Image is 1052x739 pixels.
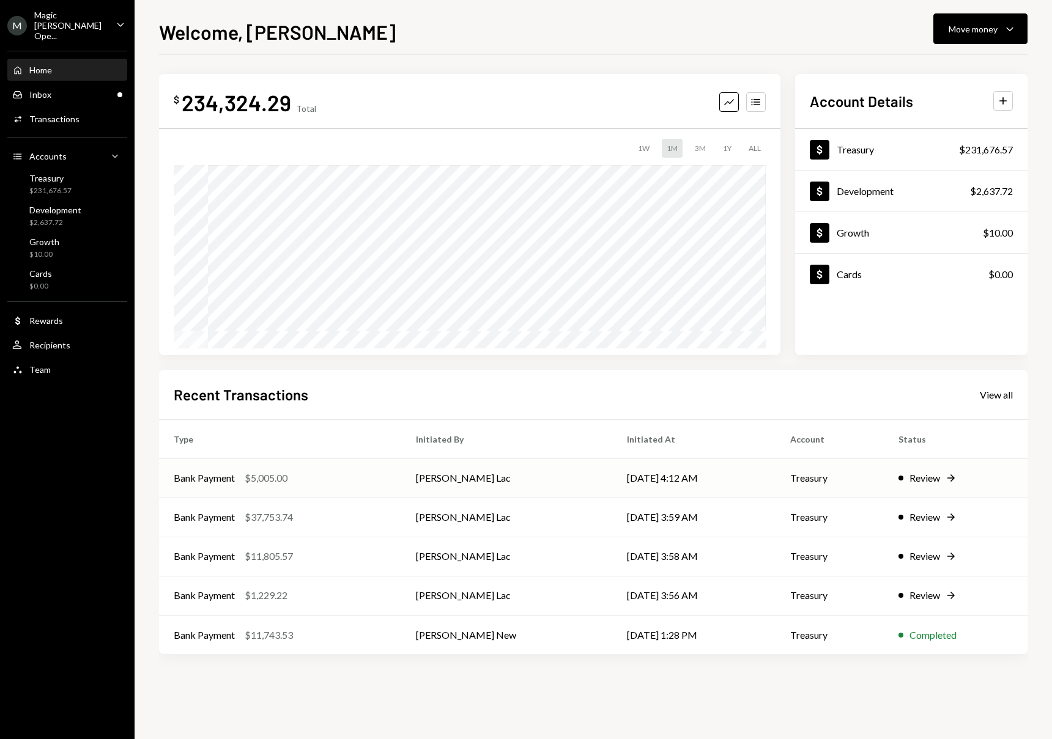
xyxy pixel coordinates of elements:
[7,309,127,331] a: Rewards
[29,340,70,350] div: Recipients
[909,510,940,524] div: Review
[29,114,80,124] div: Transactions
[837,144,874,155] div: Treasury
[29,249,59,260] div: $10.00
[245,549,293,564] div: $11,805.57
[612,498,776,537] td: [DATE] 3:59 AM
[174,471,235,485] div: Bank Payment
[7,201,127,230] a: Development$2,637.72
[174,384,308,405] h2: Recent Transactions
[744,139,766,158] div: ALL
[837,185,894,197] div: Development
[988,267,1013,282] div: $0.00
[612,576,776,615] td: [DATE] 3:56 AM
[29,364,51,375] div: Team
[776,615,884,654] td: Treasury
[795,129,1028,170] a: Treasury$231,676.57
[29,268,52,279] div: Cards
[959,142,1013,157] div: $231,676.57
[690,139,711,158] div: 3M
[29,205,81,215] div: Development
[909,588,940,603] div: Review
[662,139,683,158] div: 1M
[612,615,776,654] td: [DATE] 1:28 PM
[245,510,293,524] div: $37,753.74
[612,419,776,458] th: Initiated At
[884,419,1028,458] th: Status
[174,549,235,564] div: Bank Payment
[7,358,127,380] a: Team
[401,576,612,615] td: [PERSON_NAME] Lac
[949,23,998,35] div: Move money
[7,108,127,130] a: Transactions
[401,537,612,576] td: [PERSON_NAME] Lac
[29,315,63,326] div: Rewards
[29,151,67,161] div: Accounts
[296,103,316,114] div: Total
[7,265,127,294] a: Cards$0.00
[7,233,127,262] a: Growth$10.00
[795,171,1028,211] a: Development$2,637.72
[980,388,1013,401] a: View all
[612,458,776,498] td: [DATE] 4:12 AM
[7,16,27,35] div: M
[401,458,612,498] td: [PERSON_NAME] Lac
[7,169,127,199] a: Treasury$231,676.57
[159,20,396,44] h1: Welcome, [PERSON_NAME]
[401,498,612,537] td: [PERSON_NAME] Lac
[182,89,291,116] div: 234,324.29
[909,549,940,564] div: Review
[810,91,913,111] h2: Account Details
[245,471,287,485] div: $5,005.00
[718,139,736,158] div: 1Y
[34,10,106,41] div: Magic [PERSON_NAME] Ope...
[29,218,81,228] div: $2,637.72
[29,65,52,75] div: Home
[909,628,957,642] div: Completed
[837,268,862,280] div: Cards
[795,254,1028,295] a: Cards$0.00
[7,334,127,356] a: Recipients
[174,94,179,106] div: $
[776,576,884,615] td: Treasury
[970,184,1013,199] div: $2,637.72
[7,83,127,105] a: Inbox
[401,615,612,654] td: [PERSON_NAME] New
[7,59,127,81] a: Home
[837,227,869,238] div: Growth
[245,628,293,642] div: $11,743.53
[29,89,51,100] div: Inbox
[401,419,612,458] th: Initiated By
[7,145,127,167] a: Accounts
[174,588,235,603] div: Bank Payment
[776,537,884,576] td: Treasury
[776,419,884,458] th: Account
[159,419,401,458] th: Type
[795,212,1028,253] a: Growth$10.00
[29,186,72,196] div: $231,676.57
[633,139,654,158] div: 1W
[29,281,52,292] div: $0.00
[980,389,1013,401] div: View all
[909,471,940,485] div: Review
[776,458,884,498] td: Treasury
[29,173,72,183] div: Treasury
[933,13,1028,44] button: Move money
[612,537,776,576] td: [DATE] 3:58 AM
[174,510,235,524] div: Bank Payment
[776,498,884,537] td: Treasury
[174,628,235,642] div: Bank Payment
[29,237,59,247] div: Growth
[983,226,1013,240] div: $10.00
[245,588,287,603] div: $1,229.22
